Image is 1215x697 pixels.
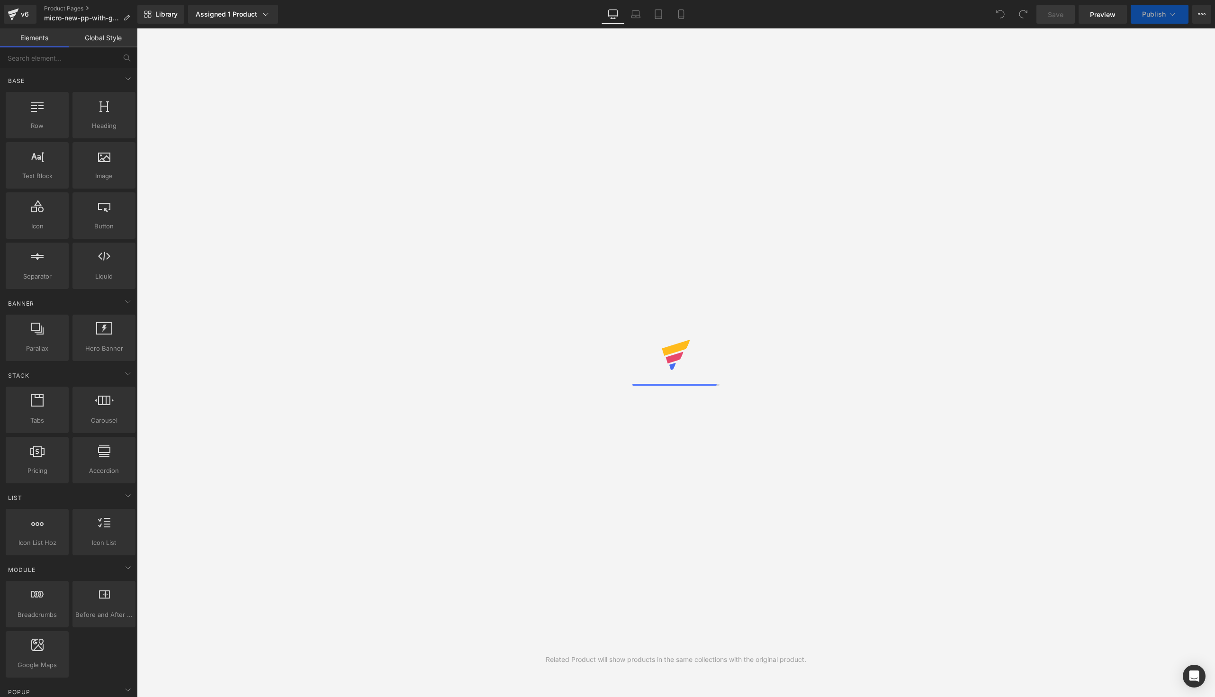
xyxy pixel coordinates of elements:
[1048,9,1063,19] span: Save
[647,5,670,24] a: Tablet
[9,272,66,281] span: Separator
[44,5,137,12] a: Product Pages
[7,688,31,697] span: Popup
[9,121,66,131] span: Row
[9,466,66,476] span: Pricing
[670,5,693,24] a: Mobile
[75,416,133,425] span: Carousel
[75,344,133,353] span: Hero Banner
[1131,5,1188,24] button: Publish
[75,610,133,620] span: Before and After Images
[1142,10,1166,18] span: Publish
[7,299,35,308] span: Banner
[75,221,133,231] span: Button
[9,344,66,353] span: Parallax
[19,8,31,20] div: v6
[9,538,66,548] span: Icon List Hoz
[75,466,133,476] span: Accordion
[7,493,23,502] span: List
[155,10,178,18] span: Library
[9,171,66,181] span: Text Block
[9,221,66,231] span: Icon
[7,371,30,380] span: Stack
[44,14,119,22] span: micro-new-pp-with-gifts
[75,171,133,181] span: Image
[4,5,36,24] a: v6
[1090,9,1116,19] span: Preview
[9,610,66,620] span: Breadcrumbs
[9,416,66,425] span: Tabs
[624,5,647,24] a: Laptop
[602,5,624,24] a: Desktop
[69,28,137,47] a: Global Style
[7,76,26,85] span: Base
[1183,665,1206,688] div: Open Intercom Messenger
[1192,5,1211,24] button: More
[75,121,133,131] span: Heading
[9,660,66,670] span: Google Maps
[75,538,133,548] span: Icon List
[991,5,1010,24] button: Undo
[137,5,184,24] a: New Library
[75,272,133,281] span: Liquid
[1014,5,1033,24] button: Redo
[1079,5,1127,24] a: Preview
[7,565,36,574] span: Module
[546,654,806,665] div: Related Product will show products in the same collections with the original product.
[196,9,270,19] div: Assigned 1 Product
